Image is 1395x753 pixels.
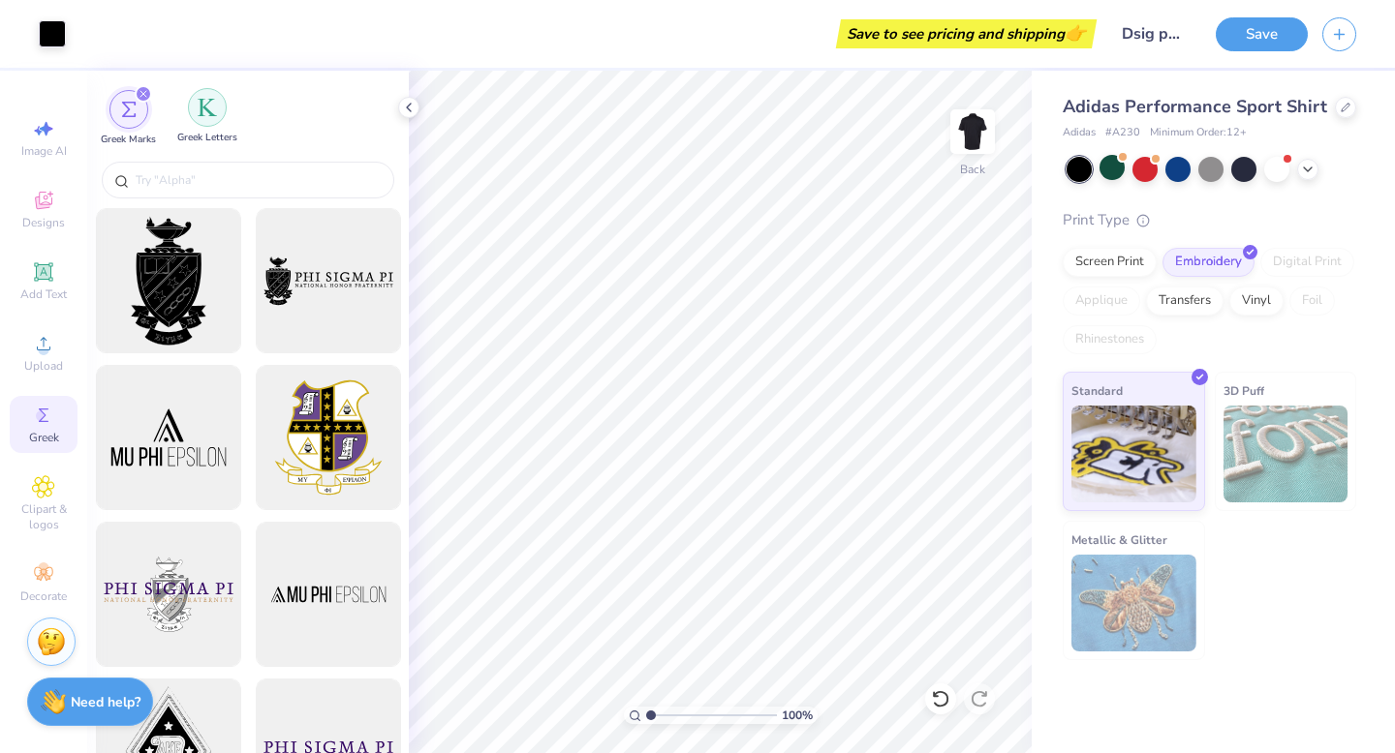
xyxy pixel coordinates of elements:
img: Greek Marks Image [121,102,137,117]
span: Minimum Order: 12 + [1150,125,1247,141]
span: Clipart & logos [10,501,77,532]
button: filter button [101,90,156,147]
img: 3D Puff [1224,406,1348,502]
div: Digital Print [1260,248,1354,277]
span: Decorate [20,588,67,604]
span: Add Text [20,286,67,302]
div: Rhinestones [1063,325,1157,354]
div: Print Type [1063,209,1356,231]
input: Try "Alpha" [134,170,382,190]
span: Standard [1071,380,1123,401]
div: Applique [1063,286,1140,316]
span: Greek Marks [101,133,156,147]
div: Save to see pricing and shipping [841,19,1092,48]
span: 3D Puff [1224,380,1264,401]
strong: Need help? [71,693,140,711]
span: Adidas Performance Sport Shirt [1063,95,1327,118]
button: Save [1216,17,1308,51]
div: Back [960,161,985,178]
span: Image AI [21,143,67,159]
img: Metallic & Glitter [1071,555,1196,651]
div: Foil [1289,286,1335,316]
span: Adidas [1063,125,1096,141]
span: 100 % [782,707,813,724]
span: Metallic & Glitter [1071,529,1167,550]
div: filter for Greek Marks [101,90,156,147]
div: Vinyl [1229,286,1284,316]
input: Untitled Design [1106,15,1201,53]
span: # A230 [1105,125,1140,141]
div: Transfers [1146,286,1224,316]
img: Back [953,112,992,151]
button: filter button [177,90,237,147]
span: Greek [29,430,59,445]
div: filter for Greek Letters [177,88,237,145]
span: 👉 [1065,21,1086,45]
span: Greek Letters [177,131,237,145]
img: Standard [1071,406,1196,502]
div: Screen Print [1063,248,1157,277]
span: Upload [24,358,63,374]
div: Embroidery [1162,248,1255,277]
img: Greek Letters Image [198,98,217,117]
span: Designs [22,215,65,230]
